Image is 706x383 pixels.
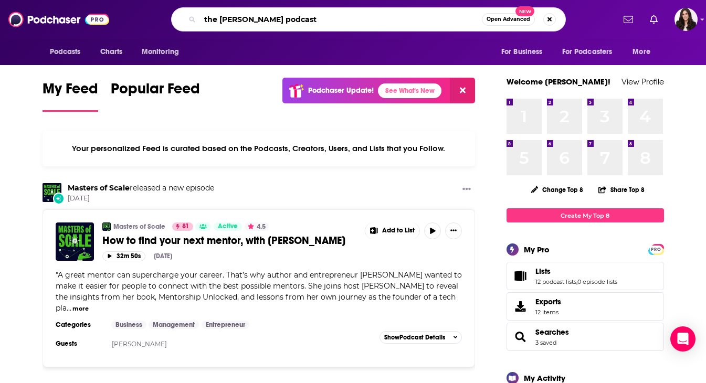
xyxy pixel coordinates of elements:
[43,131,476,166] div: Your personalized Feed is curated based on the Podcasts, Creators, Users, and Lists that you Follow.
[154,252,172,260] div: [DATE]
[43,80,98,104] span: My Feed
[112,340,167,348] a: [PERSON_NAME]
[510,329,531,344] a: Searches
[202,321,249,329] a: Entrepreneur
[245,222,269,231] button: 4.5
[134,42,193,62] button: open menu
[621,77,664,87] a: View Profile
[384,334,445,341] span: Show Podcast Details
[515,6,534,16] span: New
[111,321,146,329] a: Business
[524,244,550,254] div: My Pro
[507,262,664,290] span: Lists
[50,45,81,59] span: Podcasts
[482,13,535,26] button: Open AdvancedNew
[535,327,569,337] a: Searches
[650,245,662,253] a: PRO
[68,194,214,203] span: [DATE]
[43,80,98,112] a: My Feed
[43,42,94,62] button: open menu
[149,321,199,329] a: Management
[535,278,576,285] a: 12 podcast lists
[646,10,662,28] a: Show notifications dropdown
[56,339,103,348] h3: Guests
[93,42,129,62] a: Charts
[458,183,475,196] button: Show More Button
[675,8,698,31] span: Logged in as RebeccaShapiro
[68,183,214,193] h3: released a new episode
[507,77,610,87] a: Welcome [PERSON_NAME]!
[200,11,482,28] input: Search podcasts, credits, & more...
[8,9,109,29] img: Podchaser - Follow, Share and Rate Podcasts
[102,234,357,247] a: How to find your next mentor, with [PERSON_NAME]
[111,80,200,104] span: Popular Feed
[378,83,441,98] a: See What's New
[100,45,123,59] span: Charts
[619,10,637,28] a: Show notifications dropdown
[562,45,613,59] span: For Podcasters
[633,45,650,59] span: More
[68,183,130,193] a: Masters of Scale
[510,299,531,314] span: Exports
[308,86,374,95] p: Podchaser Update!
[510,269,531,283] a: Lists
[670,326,696,352] div: Open Intercom Messenger
[535,339,556,346] a: 3 saved
[445,222,462,239] button: Show More Button
[56,321,103,329] h3: Categories
[56,222,94,261] img: How to find your next mentor, with Janice Omadeke
[625,42,663,62] button: open menu
[113,222,165,231] a: Masters of Scale
[598,179,645,200] button: Share Top 8
[67,303,71,313] span: ...
[43,183,61,202] img: Masters of Scale
[577,278,617,285] a: 0 episode lists
[650,246,662,253] span: PRO
[56,270,462,313] span: A great mentor can supercharge your career. That’s why author and entrepreneur [PERSON_NAME] want...
[487,17,530,22] span: Open Advanced
[382,227,415,235] span: Add to List
[494,42,556,62] button: open menu
[675,8,698,31] img: User Profile
[365,222,420,239] button: Show More Button
[525,183,590,196] button: Change Top 8
[535,267,617,276] a: Lists
[507,323,664,351] span: Searches
[56,270,462,313] span: "
[380,331,462,344] button: ShowPodcast Details
[535,267,551,276] span: Lists
[675,8,698,31] button: Show profile menu
[218,221,238,232] span: Active
[102,234,345,247] span: How to find your next mentor, with [PERSON_NAME]
[111,80,200,112] a: Popular Feed
[142,45,179,59] span: Monitoring
[501,45,543,59] span: For Business
[524,373,565,383] div: My Activity
[576,278,577,285] span: ,
[171,7,566,31] div: Search podcasts, credits, & more...
[507,292,664,321] a: Exports
[535,297,561,306] span: Exports
[102,251,145,261] button: 32m 50s
[172,222,193,231] a: 81
[53,193,65,204] div: New Episode
[555,42,628,62] button: open menu
[72,304,89,313] button: more
[535,308,561,316] span: 12 items
[102,222,111,231] img: Masters of Scale
[182,221,189,232] span: 81
[214,222,242,231] a: Active
[507,208,664,222] a: Create My Top 8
